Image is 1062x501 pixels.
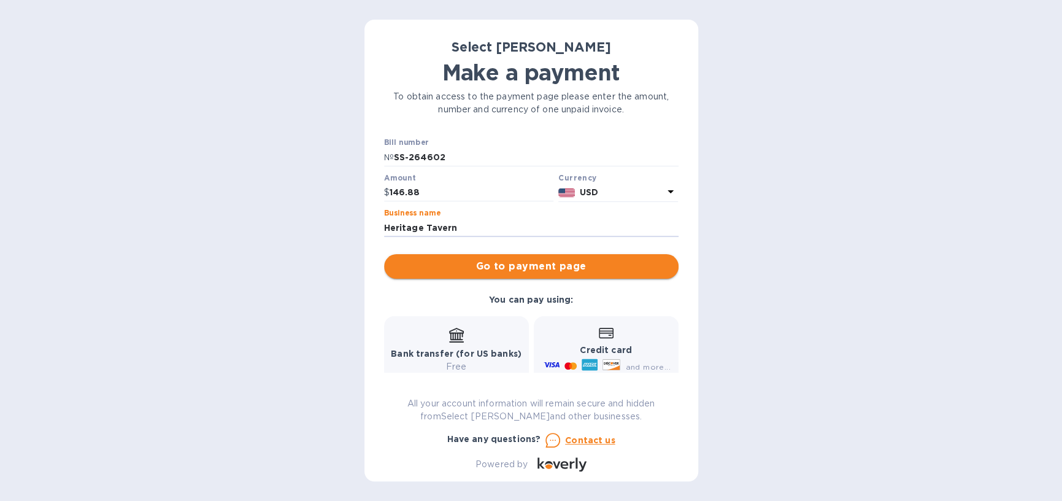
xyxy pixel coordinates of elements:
[384,60,679,85] h1: Make a payment
[565,435,615,445] u: Contact us
[384,254,679,279] button: Go to payment page
[384,210,441,217] label: Business name
[475,458,528,471] p: Powered by
[447,434,541,444] b: Have any questions?
[558,173,596,182] b: Currency
[384,186,390,199] p: $
[384,90,679,116] p: To obtain access to the payment page please enter the amount, number and currency of one unpaid i...
[489,295,573,305] b: You can pay using:
[384,174,415,182] label: Amount
[394,259,669,274] span: Go to payment page
[384,219,679,237] input: Enter business name
[625,362,670,371] span: and more...
[580,345,631,355] b: Credit card
[391,349,521,359] b: Bank transfer (for US banks)
[394,148,679,166] input: Enter bill number
[558,188,575,197] img: USD
[384,397,679,423] p: All your account information will remain secure and hidden from Select [PERSON_NAME] and other bu...
[580,187,598,197] b: USD
[391,360,521,373] p: Free
[384,151,394,164] p: №
[384,139,428,147] label: Bill number
[390,184,554,202] input: 0.00
[452,39,611,55] b: Select [PERSON_NAME]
